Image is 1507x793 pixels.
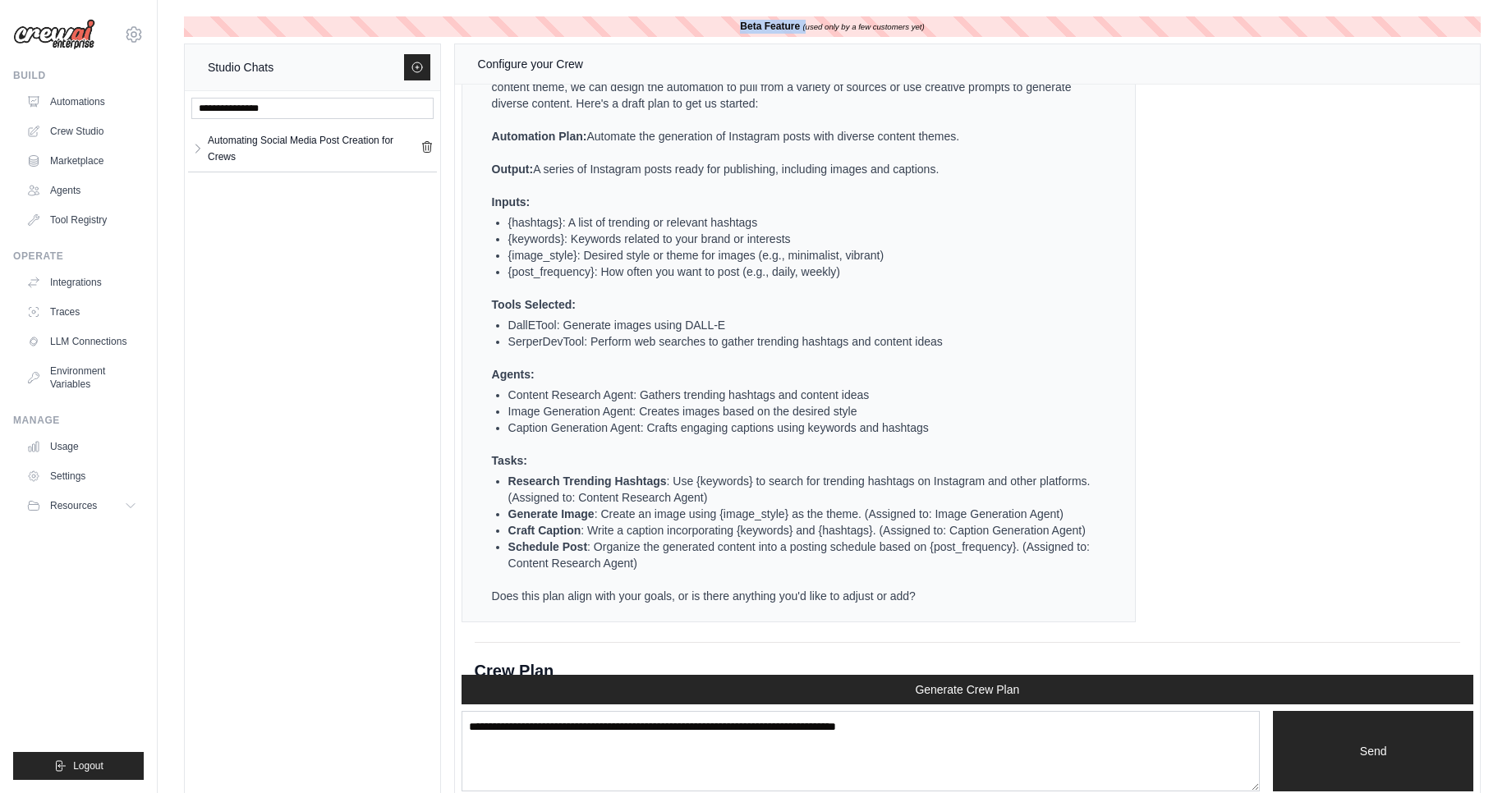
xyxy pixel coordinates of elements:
li: {image_style}: Desired style or theme for images (e.g., minimalist, vibrant) [508,247,1103,264]
li: {keywords}: Keywords related to your brand or interests [508,231,1103,247]
li: {post_frequency}: How often you want to post (e.g., daily, weekly) [508,264,1103,280]
a: Agents [20,177,144,204]
li: : Use {keywords} to search for trending hashtags on Instagram and other platforms. (Assigned to: ... [508,473,1103,506]
li: SerperDevTool: Perform web searches to gather trending hashtags and content ideas [508,333,1103,350]
button: Resources [20,493,144,519]
div: Studio Chats [208,57,273,77]
i: (used only by a few customers yet) [802,22,924,31]
button: Generate Crew Plan [462,675,1473,704]
strong: Research Trending Hashtags [508,474,667,488]
strong: Schedule Post [508,540,587,553]
button: Send [1273,711,1473,791]
a: Environment Variables [20,358,144,397]
a: Automating Social Media Post Creation for Crews [204,132,420,165]
a: Marketplace [20,148,144,174]
li: {hashtags}: A list of trending or relevant hashtags [508,214,1103,231]
strong: Generate Image [508,507,595,520]
a: Tool Registry [20,207,144,233]
strong: Automation Plan: [492,130,587,143]
li: : Organize the generated content into a posting schedule based on {post_frequency}. (Assigned to:... [508,539,1103,571]
li: Content Research Agent: Gathers trending hashtags and content ideas [508,387,1103,403]
strong: Inputs: [492,195,531,209]
div: Automating Social Media Post Creation for Crews [208,132,420,165]
p: Does this plan align with your goals, or is there anything you'd like to adjust or add? [492,588,1103,604]
span: Resources [50,499,97,512]
li: Caption Generation Agent: Crafts engaging captions using keywords and hashtags [508,419,1103,436]
p: Perfect! Let's focus on creating an automation plan for generating Instagram posts. Since you don... [492,62,1103,112]
div: Configure your Crew [478,54,583,74]
a: Automations [20,89,144,115]
li: Image Generation Agent: Creates images based on the desired style [508,403,1103,419]
div: Build [13,69,144,82]
b: Beta Feature [740,21,800,32]
li: : Create an image using {image_style} as the theme. (Assigned to: Image Generation Agent) [508,506,1103,522]
img: Logo [13,19,95,50]
p: Automate the generation of Instagram posts with diverse content themes. [492,128,1103,144]
p: A series of Instagram posts ready for publishing, including images and captions. [492,161,1103,177]
a: Traces [20,299,144,325]
strong: Agents: [492,368,535,381]
a: Settings [20,463,144,489]
button: Logout [13,752,144,780]
div: Crew Plan [475,659,1460,682]
a: Usage [20,433,144,460]
strong: Output: [492,163,534,176]
div: Manage [13,414,144,427]
strong: Tasks: [492,454,527,467]
div: Operate [13,250,144,263]
a: LLM Connections [20,328,144,355]
li: : Write a caption incorporating {keywords} and {hashtags}. (Assigned to: Caption Generation Agent) [508,522,1103,539]
strong: Tools Selected: [492,298,576,311]
span: Logout [73,759,103,772]
strong: Craft Caption [508,524,581,537]
a: Crew Studio [20,118,144,144]
a: Integrations [20,269,144,296]
li: DallETool: Generate images using DALL-E [508,317,1103,333]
